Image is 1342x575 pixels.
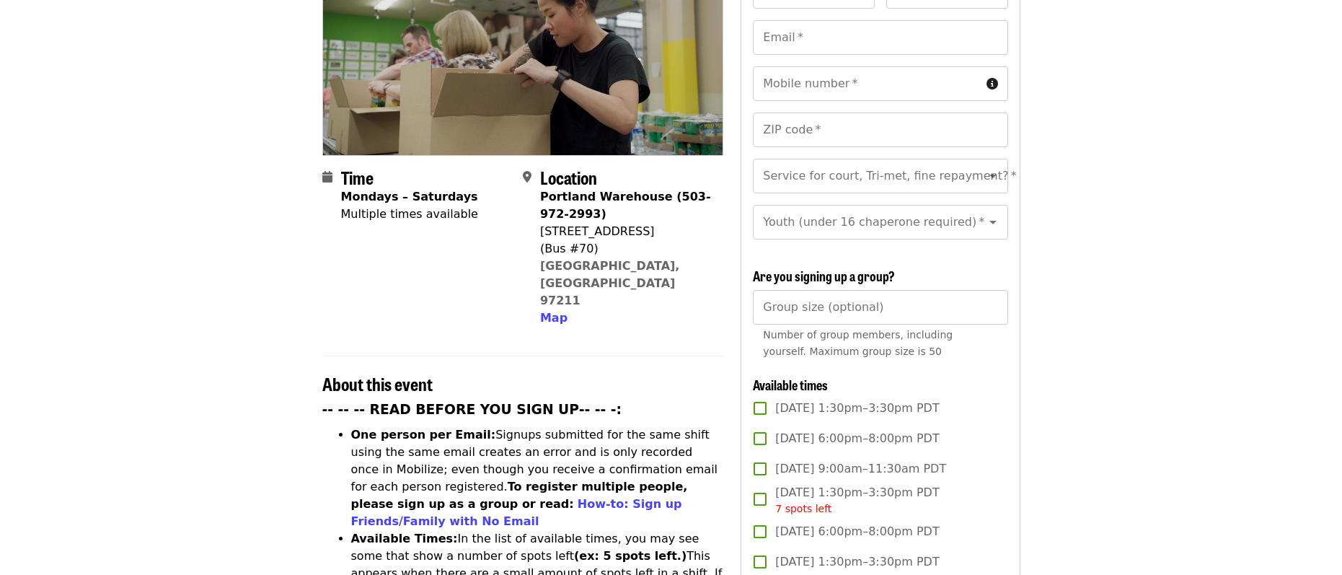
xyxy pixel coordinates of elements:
span: [DATE] 1:30pm–3:30pm PDT [775,553,939,571]
span: Time [341,164,374,190]
input: [object Object] [753,290,1007,325]
i: circle-info icon [986,77,998,91]
button: Open [983,212,1003,232]
span: 7 spots left [775,503,831,514]
strong: Available Times: [351,532,458,545]
span: [DATE] 6:00pm–8:00pm PDT [775,523,939,540]
i: map-marker-alt icon [523,170,531,184]
a: How-to: Sign up Friends/Family with No Email [351,497,682,528]
a: [GEOGRAPHIC_DATA], [GEOGRAPHIC_DATA] 97211 [540,259,680,307]
span: Are you signing up a group? [753,266,895,285]
div: [STREET_ADDRESS] [540,223,712,240]
button: Open [983,166,1003,186]
span: [DATE] 6:00pm–8:00pm PDT [775,430,939,447]
span: [DATE] 1:30pm–3:30pm PDT [775,484,939,517]
i: calendar icon [322,170,332,184]
li: Signups submitted for the same shift using the same email creates an error and is only recorded o... [351,426,724,530]
input: ZIP code [753,113,1007,147]
strong: (ex: 5 spots left.) [574,549,687,563]
span: Map [540,311,568,325]
div: Multiple times available [341,206,478,223]
span: [DATE] 9:00am–11:30am PDT [775,460,946,478]
strong: Mondays – Saturdays [341,190,478,203]
button: Map [540,310,568,327]
input: Mobile number [753,66,980,101]
span: Number of group members, including yourself. Maximum group size is 50 [763,329,953,357]
span: Location [540,164,597,190]
div: (Bus #70) [540,240,712,258]
span: [DATE] 1:30pm–3:30pm PDT [775,400,939,417]
strong: Portland Warehouse (503-972-2993) [540,190,711,221]
strong: -- -- -- READ BEFORE YOU SIGN UP-- -- -: [322,402,622,417]
span: About this event [322,371,433,396]
input: Email [753,20,1007,55]
strong: To register multiple people, please sign up as a group or read: [351,480,688,511]
span: Available times [753,375,828,394]
strong: One person per Email: [351,428,496,442]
